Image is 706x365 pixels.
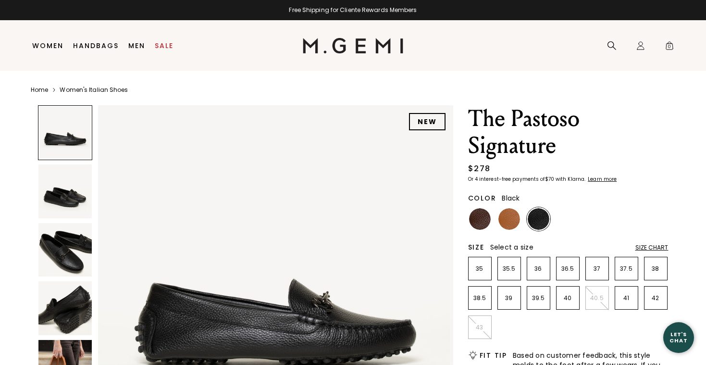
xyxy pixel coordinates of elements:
span: Select a size [490,242,533,252]
img: Chocolate [469,208,491,230]
h2: Fit Tip [480,352,507,359]
p: 38.5 [469,294,491,302]
p: 40.5 [586,294,608,302]
p: 36 [527,265,550,273]
p: 43 [469,324,491,331]
a: Home [31,86,48,94]
div: Size Chart [635,244,669,252]
p: 37 [586,265,608,273]
p: 35 [469,265,491,273]
p: 41 [615,294,638,302]
a: Women [32,42,63,50]
p: 35.5 [498,265,520,273]
a: Sale [155,42,173,50]
img: Black [528,208,549,230]
img: The Pastoso Signature [38,223,92,277]
klarna-placement-style-body: with Klarna [556,176,587,183]
span: 0 [665,43,674,52]
a: Men [128,42,145,50]
p: 38 [644,265,667,273]
p: 37.5 [615,265,638,273]
p: 39.5 [527,294,550,302]
img: The Pastoso Signature [38,281,92,335]
h2: Size [468,243,484,251]
klarna-placement-style-cta: Learn more [588,176,617,183]
div: $278 [468,163,491,175]
klarna-placement-style-body: Or 4 interest-free payments of [468,176,545,183]
img: M.Gemi [303,38,403,53]
p: 36.5 [557,265,579,273]
klarna-placement-style-amount: $70 [545,176,554,183]
p: 39 [498,294,520,302]
a: Learn more [587,176,617,182]
img: The Pastoso Signature [38,164,92,218]
a: Handbags [73,42,119,50]
span: Black [502,193,520,203]
a: Women's Italian Shoes [60,86,128,94]
img: Tan [498,208,520,230]
h2: Color [468,194,496,202]
div: NEW [409,113,446,130]
p: 40 [557,294,579,302]
div: Let's Chat [663,331,694,343]
h1: The Pastoso Signature [468,105,669,159]
p: 42 [644,294,667,302]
